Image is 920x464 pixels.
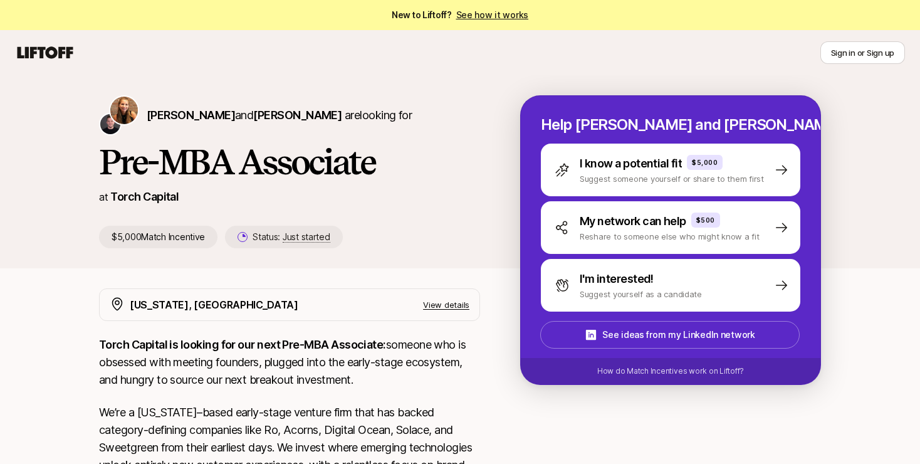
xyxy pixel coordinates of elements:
p: My network can help [580,213,686,230]
img: Katie Reiner [110,97,138,124]
a: Torch Capital [110,190,179,203]
span: [PERSON_NAME] [253,108,342,122]
strong: Torch Capital is looking for our next Pre-MBA Associate: [99,338,386,351]
a: See how it works [456,9,529,20]
img: Christopher Harper [100,114,120,134]
p: I know a potential fit [580,155,682,172]
span: [PERSON_NAME] [147,108,235,122]
span: New to Liftoff? [392,8,528,23]
p: Suggest someone yourself or share to them first [580,172,764,185]
h1: Pre-MBA Associate [99,143,480,181]
p: $5,000 [692,157,718,167]
p: View details [423,298,469,311]
button: See ideas from my LinkedIn network [540,321,800,349]
p: someone who is obsessed with meeting founders, plugged into the early-stage ecosystem, and hungry... [99,336,480,389]
p: [US_STATE], [GEOGRAPHIC_DATA] [130,297,298,313]
p: How do Match Incentives work on Liftoff? [597,366,744,377]
p: Status: [253,229,330,245]
p: I'm interested! [580,270,654,288]
span: and [235,108,342,122]
p: at [99,189,108,205]
p: Reshare to someone else who might know a fit [580,230,760,243]
p: $5,000 Match Incentive [99,226,217,248]
p: Help [PERSON_NAME] and [PERSON_NAME] hire [541,116,800,134]
button: Sign in or Sign up [820,41,905,64]
p: Suggest yourself as a candidate [580,288,702,300]
p: are looking for [147,107,412,124]
span: Just started [283,231,330,243]
p: See ideas from my LinkedIn network [602,327,755,342]
p: $500 [696,215,715,225]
